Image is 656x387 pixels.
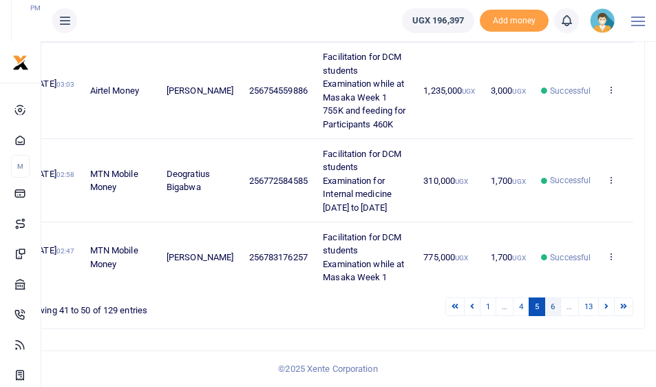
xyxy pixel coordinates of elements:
[529,297,545,316] a: 5
[512,254,525,262] small: UGX
[90,85,139,96] span: Airtel Money
[249,85,308,96] span: 256754559886
[323,149,401,213] span: Facilitation for DCM students Examination for Internal medicine [DATE] to [DATE]
[512,87,525,95] small: UGX
[462,87,475,95] small: UGX
[30,169,74,193] span: [DATE]
[90,169,138,193] span: MTN Mobile Money
[23,296,272,317] div: Showing 41 to 50 of 129 entries
[550,174,591,187] span: Successful
[423,252,468,262] span: 775,000
[550,85,591,97] span: Successful
[167,169,210,193] span: Deogratius Bigabwa
[11,155,30,178] li: M
[323,52,405,129] span: Facilitation for DCM students Examination while at Masaka Week 1 755K and feeding for Participant...
[550,251,591,264] span: Successful
[249,176,308,186] span: 256772584585
[30,245,74,269] span: [DATE]
[167,85,233,96] span: [PERSON_NAME]
[249,252,308,262] span: 256783176257
[12,54,29,71] img: logo-small
[512,178,525,185] small: UGX
[12,56,29,67] a: logo-small logo-large logo-large
[423,176,468,186] span: 310,000
[402,8,474,33] a: UGX 196,397
[480,10,549,32] span: Add money
[513,297,529,316] a: 4
[480,297,496,316] a: 1
[412,14,464,28] span: UGX 196,397
[323,232,404,283] span: Facilitation for DCM students Examination while at Masaka Week 1
[544,297,561,316] a: 6
[396,8,480,33] li: Wallet ballance
[455,254,468,262] small: UGX
[578,297,599,316] a: 13
[423,85,475,96] span: 1,235,000
[590,8,620,33] a: profile-user
[90,245,138,269] span: MTN Mobile Money
[590,8,615,33] img: profile-user
[491,85,526,96] span: 3,000
[480,10,549,32] li: Toup your wallet
[455,178,468,185] small: UGX
[491,176,526,186] span: 1,700
[167,252,233,262] span: [PERSON_NAME]
[30,79,74,103] span: [DATE]
[491,252,526,262] span: 1,700
[480,14,549,25] a: Add money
